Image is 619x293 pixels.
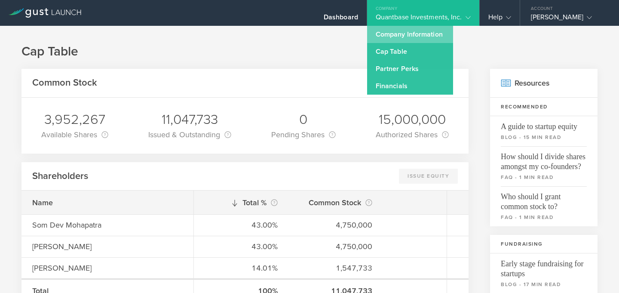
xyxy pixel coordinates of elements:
[205,241,278,252] div: 43.00%
[501,146,587,172] span: How should I divide shares amongst my co-founders?
[148,129,231,141] div: Issued & Outstanding
[490,116,598,146] a: A guide to startup equityblog - 15 min read
[501,213,587,221] small: faq - 1 min read
[501,186,587,212] span: Who should I grant common stock to?
[205,219,278,231] div: 43.00%
[501,173,587,181] small: faq - 1 min read
[271,129,336,141] div: Pending Shares
[490,235,598,253] h3: Fundraising
[41,129,108,141] div: Available Shares
[376,129,449,141] div: Authorized Shares
[501,281,587,288] small: blog - 17 min read
[376,13,471,26] div: Quantbase Investments, Inc.
[32,241,183,252] div: [PERSON_NAME]
[501,133,587,141] small: blog - 15 min read
[41,111,108,129] div: 3,952,267
[501,116,587,132] span: A guide to startup equity
[299,219,372,231] div: 4,750,000
[299,197,372,209] div: Common Stock
[205,262,278,274] div: 14.01%
[299,241,372,252] div: 4,750,000
[32,170,88,182] h2: Shareholders
[32,262,183,274] div: [PERSON_NAME]
[271,111,336,129] div: 0
[501,253,587,279] span: Early stage fundraising for startups
[148,111,231,129] div: 11,047,733
[531,13,604,26] div: [PERSON_NAME]
[32,77,97,89] h2: Common Stock
[490,98,598,116] h3: Recommended
[490,69,598,98] h2: Resources
[299,262,372,274] div: 1,547,733
[324,13,358,26] div: Dashboard
[490,146,598,186] a: How should I divide shares amongst my co-founders?faq - 1 min read
[576,252,619,293] iframe: Chat Widget
[488,13,511,26] div: Help
[490,186,598,226] a: Who should I grant common stock to?faq - 1 min read
[32,197,183,208] div: Name
[205,197,278,209] div: Total %
[32,219,183,231] div: Som Dev Mohapatra
[21,43,598,60] h1: Cap Table
[376,111,449,129] div: 15,000,000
